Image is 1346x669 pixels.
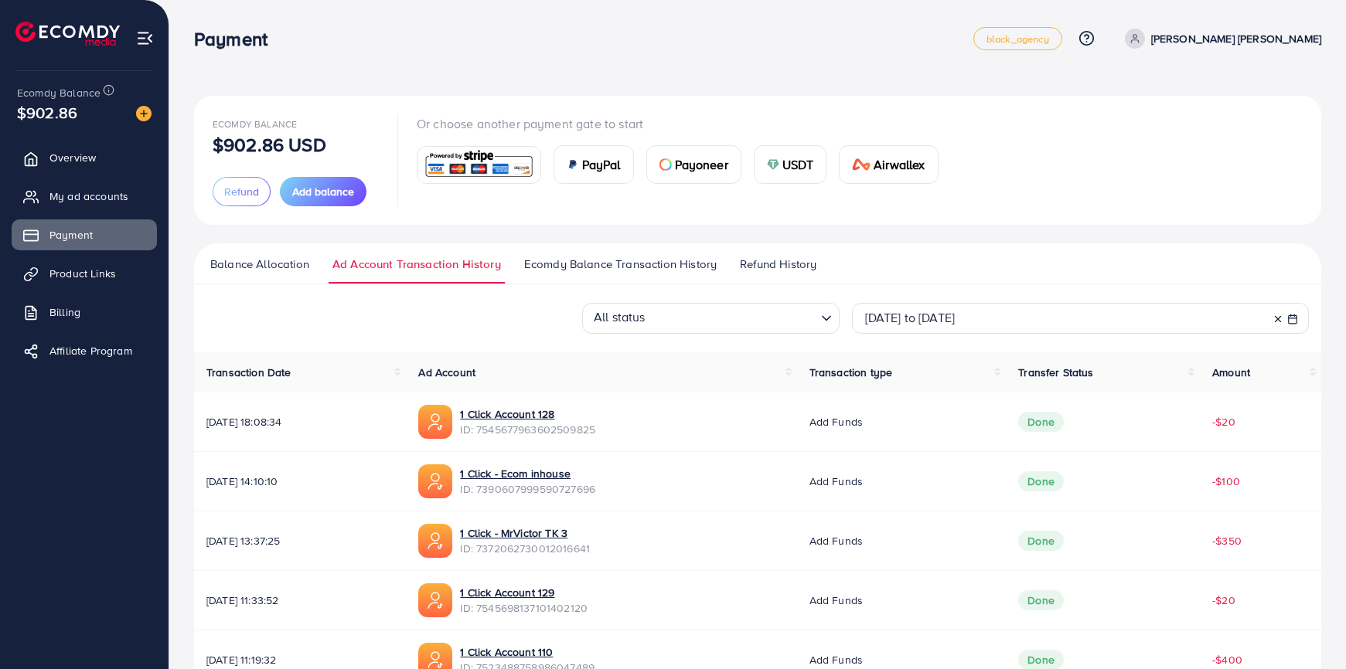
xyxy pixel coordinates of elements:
span: Done [1018,531,1064,551]
img: card [567,158,579,171]
a: cardPayPal [554,145,634,184]
img: ic-ads-acc.e4c84228.svg [418,583,452,617]
a: Overview [12,142,157,173]
span: -$20 [1212,414,1235,430]
div: Search for option [582,303,840,334]
img: card [422,148,536,182]
span: [DATE] 14:10:10 [206,474,394,489]
span: [DATE] 11:33:52 [206,593,394,608]
span: -$350 [1212,533,1242,548]
span: Airwallex [874,155,925,174]
span: Transfer Status [1018,365,1093,380]
a: 1 Click - MrVictor TK 3 [460,525,590,541]
span: Add funds [809,593,863,608]
span: -$20 [1212,593,1235,608]
a: cardUSDT [754,145,827,184]
span: [DATE] to [DATE] [865,309,956,326]
h3: Payment [194,28,280,50]
span: [DATE] 11:19:32 [206,652,394,667]
span: Ad Account [418,365,475,380]
img: ic-ads-acc.e4c84228.svg [418,464,452,498]
span: ID: 7545677963602509825 [460,422,595,437]
a: 1 Click - Ecom inhouse [460,466,595,481]
a: Product Links [12,258,157,289]
span: Balance Allocation [210,256,309,273]
a: cardAirwallex [839,145,938,184]
span: Payment [49,227,93,243]
span: [DATE] 13:37:25 [206,533,394,548]
span: Ecomdy Balance [213,117,297,131]
span: ID: 7390607999590727696 [460,481,595,497]
img: ic-ads-acc.e4c84228.svg [418,524,452,558]
span: Overview [49,150,96,165]
span: Transaction type [809,365,893,380]
a: card [417,146,541,184]
input: Search for option [650,305,815,330]
p: Or choose another payment gate to start [417,114,951,133]
span: $902.86 [17,101,77,124]
a: [PERSON_NAME] [PERSON_NAME] [1119,29,1321,49]
span: black_agency [986,34,1049,44]
img: ic-ads-acc.e4c84228.svg [418,405,452,439]
a: Billing [12,297,157,328]
span: Billing [49,304,80,320]
iframe: Chat [1280,599,1334,657]
img: logo [15,22,120,46]
span: Add balance [292,184,354,199]
span: Done [1018,471,1064,491]
p: $902.86 USD [213,135,326,154]
a: 1 Click Account 128 [460,406,595,422]
a: 1 Click Account 110 [460,644,595,660]
a: Affiliate Program [12,335,157,366]
span: USDT [782,155,814,174]
span: Amount [1212,365,1250,380]
a: Payment [12,219,157,250]
span: -$400 [1212,652,1242,667]
span: My ad accounts [49,188,128,204]
span: ID: 7372062730012016641 [460,541,590,556]
p: [PERSON_NAME] [PERSON_NAME] [1151,29,1321,48]
a: 1 Click Account 129 [460,585,588,600]
span: Refund [224,184,259,199]
span: Add funds [809,533,863,548]
span: Add funds [809,474,863,489]
span: Payoneer [675,155,728,174]
a: cardPayoneer [646,145,741,184]
span: Ecomdy Balance Transaction History [524,256,717,273]
button: Add balance [280,177,366,206]
span: [DATE] 18:08:34 [206,414,394,430]
span: Ecomdy Balance [17,85,101,100]
span: Add funds [809,652,863,667]
span: All status [591,304,649,330]
img: card [659,158,672,171]
span: Transaction Date [206,365,291,380]
span: Add funds [809,414,863,430]
span: PayPal [582,155,621,174]
img: card [852,158,871,171]
span: -$100 [1212,474,1240,489]
span: Product Links [49,266,116,281]
a: My ad accounts [12,181,157,212]
a: black_agency [973,27,1062,50]
img: image [136,106,152,121]
span: ID: 7545698137101402120 [460,600,588,616]
span: Ad Account Transaction History [332,256,501,273]
span: Affiliate Program [49,343,132,358]
span: Refund History [740,256,816,273]
img: card [767,158,779,171]
span: Done [1018,412,1064,432]
span: Done [1018,590,1064,610]
img: menu [136,29,154,47]
button: Refund [213,177,271,206]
